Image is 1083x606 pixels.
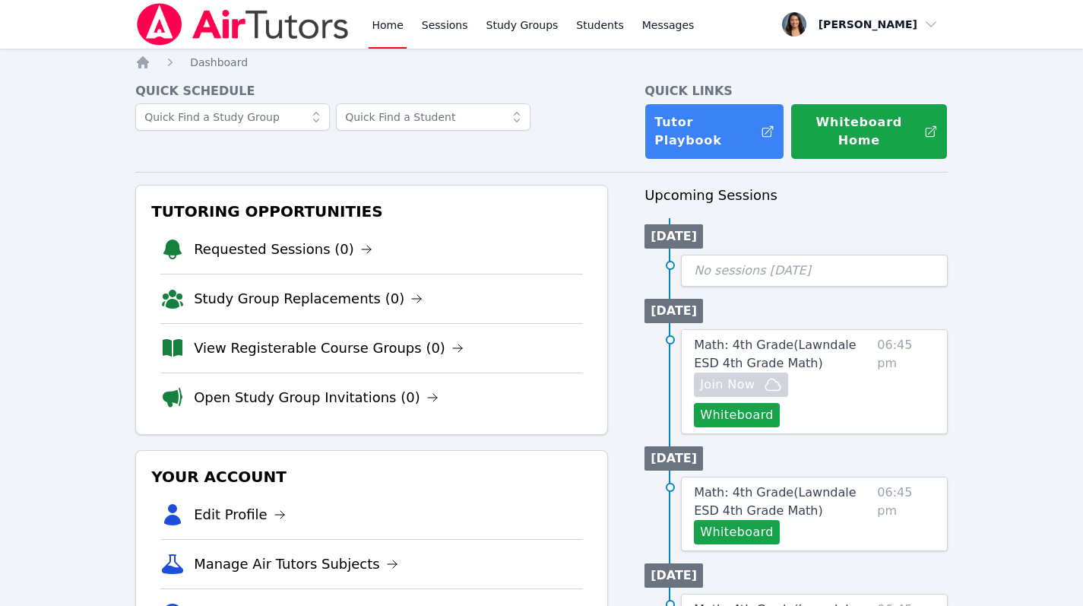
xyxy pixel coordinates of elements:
[790,103,948,160] button: Whiteboard Home
[194,387,439,408] a: Open Study Group Invitations (0)
[694,484,871,520] a: Math: 4th Grade(Lawndale ESD 4th Grade Math)
[644,103,784,160] a: Tutor Playbook
[336,103,530,131] input: Quick Find a Student
[135,3,350,46] img: Air Tutors
[644,299,703,323] li: [DATE]
[644,224,703,249] li: [DATE]
[694,373,788,397] button: Join Now
[194,504,286,525] a: Edit Profile
[644,563,703,588] li: [DATE]
[694,338,856,370] span: Math: 4th Grade ( Lawndale ESD 4th Grade Math )
[644,446,703,471] li: [DATE]
[148,198,595,225] h3: Tutoring Opportunities
[194,288,423,309] a: Study Group Replacements (0)
[135,55,948,70] nav: Breadcrumb
[694,263,811,278] span: No sessions [DATE]
[194,554,398,575] a: Manage Air Tutors Subjects
[190,55,248,70] a: Dashboard
[694,336,871,373] a: Math: 4th Grade(Lawndale ESD 4th Grade Math)
[877,484,935,544] span: 06:45 pm
[694,520,780,544] button: Whiteboard
[135,103,330,131] input: Quick Find a Study Group
[642,17,695,33] span: Messages
[135,82,608,100] h4: Quick Schedule
[194,338,464,359] a: View Registerable Course Groups (0)
[644,185,948,206] h3: Upcoming Sessions
[877,336,935,427] span: 06:45 pm
[148,463,595,490] h3: Your Account
[190,56,248,68] span: Dashboard
[694,403,780,427] button: Whiteboard
[700,376,755,394] span: Join Now
[194,239,372,260] a: Requested Sessions (0)
[644,82,948,100] h4: Quick Links
[694,485,856,518] span: Math: 4th Grade ( Lawndale ESD 4th Grade Math )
